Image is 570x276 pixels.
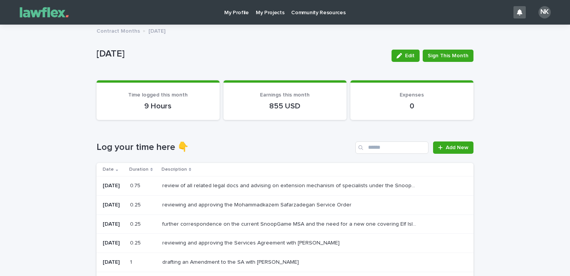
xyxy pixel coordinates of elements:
p: drafting an Amendment to the SA with [PERSON_NAME] [162,258,300,266]
p: 0.25 [130,238,142,246]
img: Gnvw4qrBSHOAfo8VMhG6 [15,5,73,20]
p: [DATE] [103,240,124,246]
button: Edit [392,50,420,62]
p: 0.25 [130,200,142,208]
p: 0 [360,101,464,111]
span: Time logged this month [128,92,188,98]
span: Expenses [400,92,424,98]
p: review of all related legal docs and advising on extension mechanism of specialists under the Sno... [162,181,420,189]
tr: [DATE]0.250.25 further correspondence on the current SnoopGame MSA and the need for a new one cov... [97,214,473,234]
p: 9 Hours [106,101,210,111]
p: 855 USD [233,101,337,111]
p: Duration [129,165,148,174]
p: Contract Months [97,26,140,35]
tr: [DATE]0.250.25 reviewing and approving the Services Agreement with [PERSON_NAME]reviewing and app... [97,234,473,253]
span: Add New [446,145,468,150]
p: [DATE] [103,202,124,208]
p: reviewing and approving the Services Agreement with [PERSON_NAME] [162,238,341,246]
p: 1 [130,258,133,266]
span: Earnings this month [260,92,310,98]
input: Search [355,141,428,154]
p: Date [103,165,114,174]
p: [DATE] [148,26,165,35]
tr: [DATE]0.250.25 reviewing and approving the Mohammadkazem Safarzadegan Service Orderreviewing and ... [97,195,473,214]
button: Sign This Month [423,50,473,62]
div: NK [538,6,551,18]
p: 0.75 [130,181,142,189]
p: Description [162,165,187,174]
p: [DATE] [103,259,124,266]
a: Add New [433,141,473,154]
p: reviewing and approving the Mohammadkazem Safarzadegan Service Order [162,200,353,208]
p: further correspondence on the current SnoopGame MSA and the need for a new one covering Elf Islan... [162,219,420,228]
tr: [DATE]11 drafting an Amendment to the SA with [PERSON_NAME]drafting an Amendment to the SA with [... [97,253,473,272]
span: Sign This Month [428,52,468,60]
p: [DATE] [97,48,385,60]
p: [DATE] [103,183,124,189]
tr: [DATE]0.750.75 review of all related legal docs and advising on extension mechanism of specialist... [97,176,473,195]
span: Edit [405,53,415,58]
h1: Log your time here 👇 [97,142,352,153]
p: 0.25 [130,219,142,228]
p: [DATE] [103,221,124,228]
